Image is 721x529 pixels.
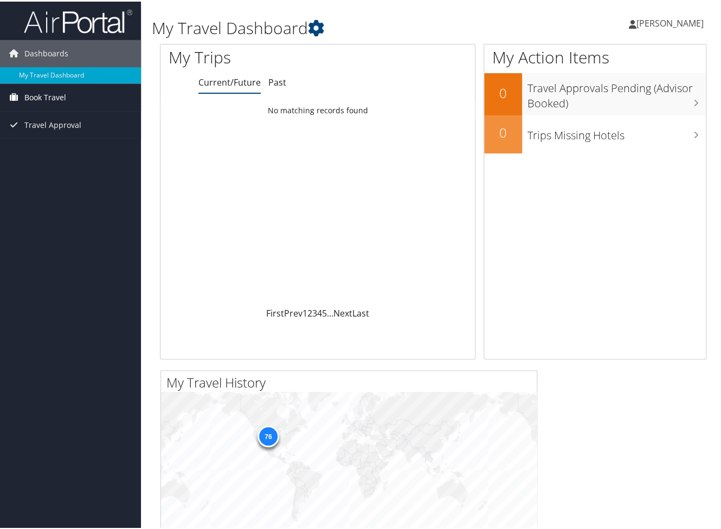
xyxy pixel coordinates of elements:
[636,16,704,28] span: [PERSON_NAME]
[333,306,352,318] a: Next
[302,306,307,318] a: 1
[24,110,81,137] span: Travel Approval
[527,121,706,141] h3: Trips Missing Hotels
[160,99,475,119] td: No matching records found
[266,306,284,318] a: First
[527,74,706,109] h3: Travel Approvals Pending (Advisor Booked)
[317,306,322,318] a: 4
[484,122,522,140] h2: 0
[307,306,312,318] a: 2
[352,306,369,318] a: Last
[198,75,261,87] a: Current/Future
[24,82,66,109] span: Book Travel
[24,38,68,66] span: Dashboards
[484,114,706,152] a: 0Trips Missing Hotels
[484,44,706,67] h1: My Action Items
[169,44,336,67] h1: My Trips
[327,306,333,318] span: …
[24,7,132,33] img: airportal-logo.png
[322,306,327,318] a: 5
[312,306,317,318] a: 3
[284,306,302,318] a: Prev
[268,75,286,87] a: Past
[166,372,537,390] h2: My Travel History
[257,424,279,446] div: 76
[152,15,527,38] h1: My Travel Dashboard
[484,82,522,101] h2: 0
[484,72,706,113] a: 0Travel Approvals Pending (Advisor Booked)
[629,5,714,38] a: [PERSON_NAME]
